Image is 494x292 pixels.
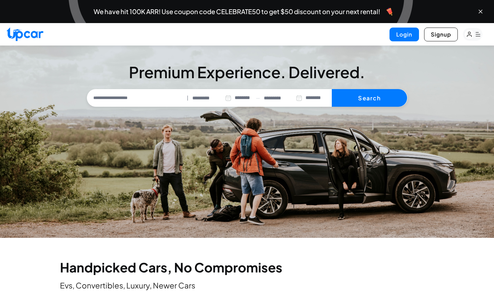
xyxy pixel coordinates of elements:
[256,94,260,102] span: —
[6,27,43,41] img: Upcar Logo
[94,8,380,15] span: We have hit 100K ARR! Use coupon code CELEBRATE50 to get $50 discount on your next rental!
[187,94,188,102] span: |
[477,8,484,15] button: Close banner
[87,63,407,81] h3: Premium Experience. Delivered.
[60,280,434,290] p: Evs, Convertibles, Luxury, Newer Cars
[60,261,434,274] h2: Handpicked Cars, No Compromises
[389,28,419,41] button: Login
[332,89,407,107] button: Search
[424,28,458,41] button: Signup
